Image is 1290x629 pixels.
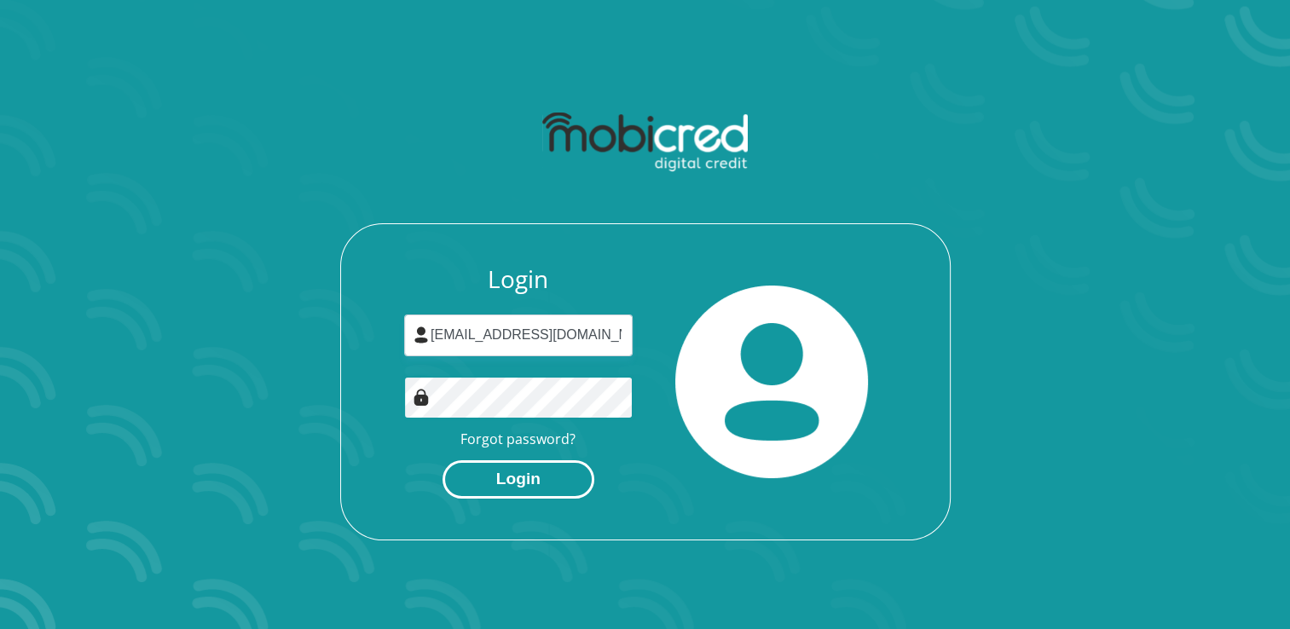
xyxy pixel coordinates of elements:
img: mobicred logo [542,113,748,172]
img: user-icon image [413,326,430,343]
button: Login [443,460,594,499]
input: Username [404,314,633,356]
a: Forgot password? [460,430,576,448]
img: Image [413,389,430,406]
h3: Login [404,265,633,294]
